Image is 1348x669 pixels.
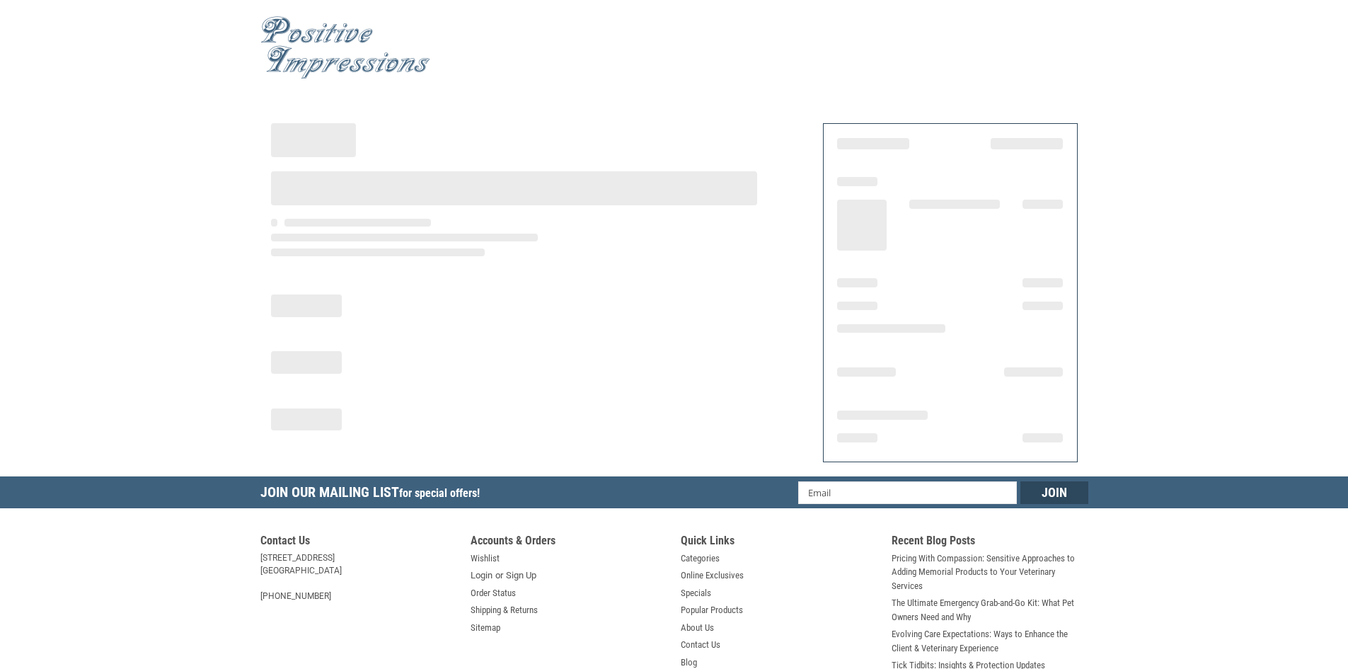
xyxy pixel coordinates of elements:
a: Wishlist [471,551,500,566]
a: The Ultimate Emergency Grab-and-Go Kit: What Pet Owners Need and Why [892,596,1088,624]
h5: Quick Links [681,534,877,551]
h5: Recent Blog Posts [892,534,1088,551]
a: Popular Products [681,603,743,617]
a: Online Exclusives [681,568,744,583]
a: Sign Up [506,568,536,583]
input: Email [798,481,1017,504]
a: Login [471,568,492,583]
a: Evolving Care Expectations: Ways to Enhance the Client & Veterinary Experience [892,627,1088,655]
input: Join [1020,481,1088,504]
img: Positive Impressions [260,16,430,79]
a: Contact Us [681,638,720,652]
address: [STREET_ADDRESS] [GEOGRAPHIC_DATA] [PHONE_NUMBER] [260,551,457,602]
a: Shipping & Returns [471,603,538,617]
a: Categories [681,551,720,566]
a: Pricing With Compassion: Sensitive Approaches to Adding Memorial Products to Your Veterinary Serv... [892,551,1088,593]
a: Sitemap [471,621,500,635]
h5: Join Our Mailing List [260,476,487,513]
span: for special offers! [399,486,480,500]
a: Specials [681,586,711,600]
a: About Us [681,621,714,635]
h5: Contact Us [260,534,457,551]
h5: Accounts & Orders [471,534,667,551]
span: or [487,568,512,583]
a: Order Status [471,586,516,600]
